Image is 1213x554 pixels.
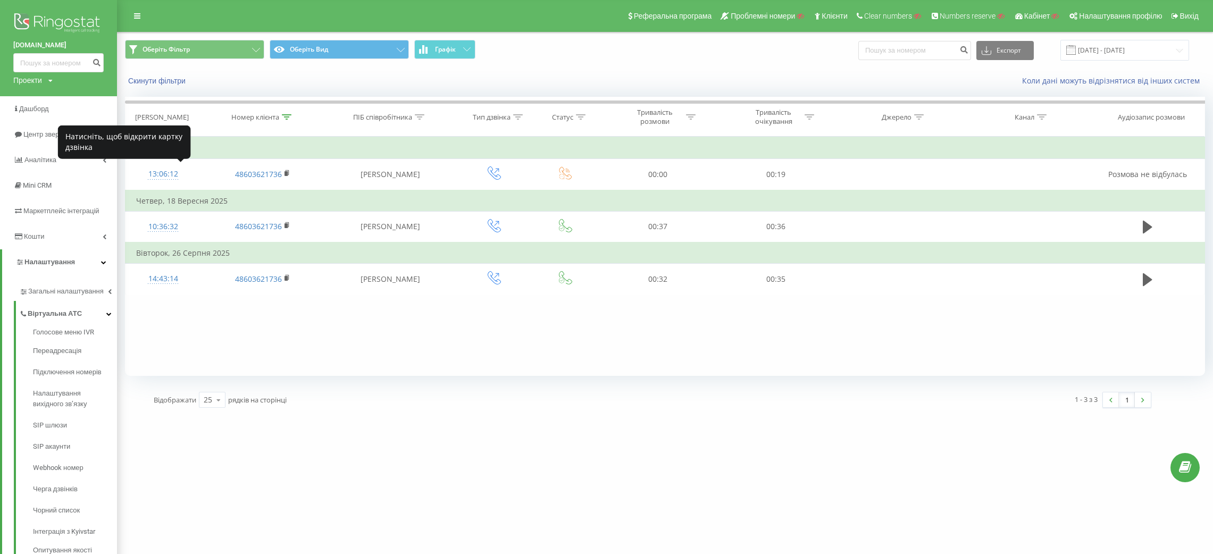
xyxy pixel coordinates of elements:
[136,268,190,289] div: 14:43:14
[33,388,112,409] span: Налаштування вихідного зв’язку
[33,420,67,431] span: SIP шлюзи
[858,41,971,60] input: Пошук за номером
[1022,75,1205,86] a: Коли дані можуть відрізнятися вiд інших систем
[1024,12,1050,20] span: Кабінет
[58,125,191,158] div: Натисніть, щоб відкрити картку дзвінка
[13,11,104,37] img: Ringostat logo
[125,76,191,86] button: Скинути фільтри
[473,113,511,122] div: Тип дзвінка
[33,500,117,521] a: Чорний список
[353,113,412,122] div: ПІБ співробітника
[126,242,1205,264] td: Вівторок, 26 Серпня 2025
[13,53,104,72] input: Пошук за номером
[414,40,475,59] button: Графік
[33,463,83,473] span: Webhook номер
[126,138,1205,159] td: Вчора
[235,169,282,179] a: 48603621736
[1079,12,1162,20] span: Налаштування профілю
[13,40,104,51] a: [DOMAIN_NAME]
[125,40,264,59] button: Оберіть Фільтр
[24,232,44,240] span: Кошти
[33,362,117,383] a: Підключення номерів
[228,395,287,405] span: рядків на сторінці
[33,484,78,494] span: Черга дзвінків
[2,249,117,275] a: Налаштування
[976,41,1034,60] button: Експорт
[1015,113,1034,122] div: Канал
[143,45,190,54] span: Оберіть Фільтр
[599,264,717,295] td: 00:32
[33,367,102,377] span: Підключення номерів
[204,394,212,405] div: 25
[717,159,835,190] td: 00:19
[1180,12,1199,20] span: Вихід
[33,327,94,338] span: Голосове меню IVR
[599,159,717,190] td: 00:00
[235,221,282,231] a: 48603621736
[717,264,835,295] td: 00:35
[822,12,848,20] span: Клієнти
[324,159,456,190] td: [PERSON_NAME]
[599,211,717,242] td: 00:37
[23,130,74,138] span: Центр звернень
[33,383,117,415] a: Налаштування вихідного зв’язку
[634,12,712,20] span: Реферальна програма
[154,395,196,405] span: Відображати
[745,108,802,126] div: Тривалість очікування
[33,457,117,479] a: Webhook номер
[231,113,279,122] div: Номер клієнта
[1119,392,1135,407] a: 1
[940,12,996,20] span: Numbers reserve
[324,211,456,242] td: [PERSON_NAME]
[33,415,117,436] a: SIP шлюзи
[136,164,190,184] div: 13:06:12
[136,216,190,237] div: 10:36:32
[23,207,99,215] span: Маркетплейс інтеграцій
[33,505,80,516] span: Чорний список
[33,327,117,340] a: Голосове меню IVR
[33,526,95,537] span: Інтеграція з Kyivstar
[24,156,56,164] span: Аналiтика
[135,113,189,122] div: [PERSON_NAME]
[28,286,104,297] span: Загальні налаштування
[324,264,456,295] td: [PERSON_NAME]
[235,274,282,284] a: 48603621736
[23,181,52,189] span: Mini CRM
[731,12,795,20] span: Проблемні номери
[33,479,117,500] a: Черга дзвінків
[1075,394,1098,405] div: 1 - 3 з 3
[33,521,117,542] a: Інтеграція з Kyivstar
[19,105,49,113] span: Дашборд
[626,108,683,126] div: Тривалість розмови
[882,113,911,122] div: Джерело
[1108,169,1187,179] span: Розмова не відбулась
[1118,113,1185,122] div: Аудіозапис розмови
[28,308,82,319] span: Віртуальна АТС
[24,258,75,266] span: Налаштування
[19,279,117,301] a: Загальні налаштування
[33,346,81,356] span: Переадресація
[19,301,117,323] a: Віртуальна АТС
[717,211,835,242] td: 00:36
[33,340,117,362] a: Переадресація
[126,190,1205,212] td: Четвер, 18 Вересня 2025
[552,113,573,122] div: Статус
[864,12,912,20] span: Clear numbers
[270,40,409,59] button: Оберіть Вид
[435,46,456,53] span: Графік
[33,436,117,457] a: SIP акаунти
[13,75,42,86] div: Проекти
[33,441,70,452] span: SIP акаунти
